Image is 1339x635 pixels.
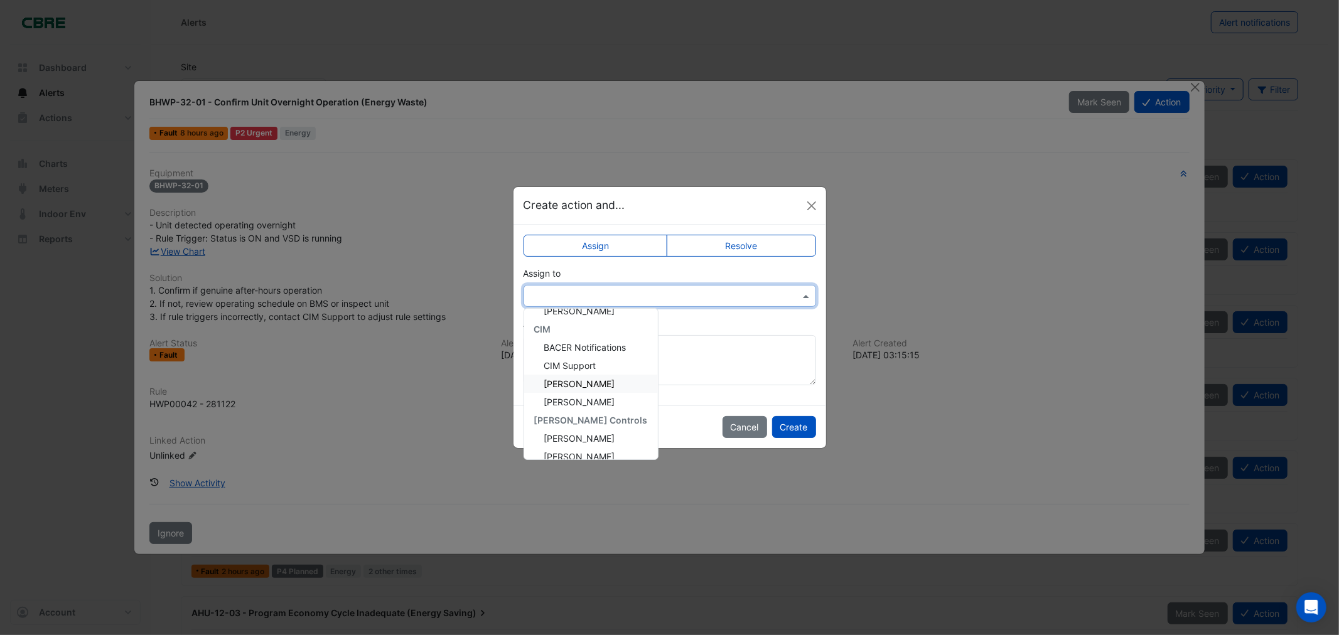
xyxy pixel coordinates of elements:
span: [PERSON_NAME] [544,306,615,316]
h5: Create action and... [524,197,625,213]
span: [PERSON_NAME] [544,378,615,389]
span: [PERSON_NAME] [544,397,615,407]
div: Options List [524,309,658,459]
span: CIM Support [544,360,596,371]
button: Cancel [723,416,767,438]
span: [PERSON_NAME] Controls [534,415,648,425]
span: [PERSON_NAME] [544,451,615,462]
div: Open Intercom Messenger [1296,592,1326,622]
span: CIM [534,324,551,334]
span: BACER Notifications [544,342,626,353]
label: Assign [524,235,668,257]
button: Close [802,196,821,215]
span: [PERSON_NAME] [544,433,615,444]
label: Assign to [524,267,561,280]
button: Create [772,416,816,438]
label: Resolve [667,235,816,257]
